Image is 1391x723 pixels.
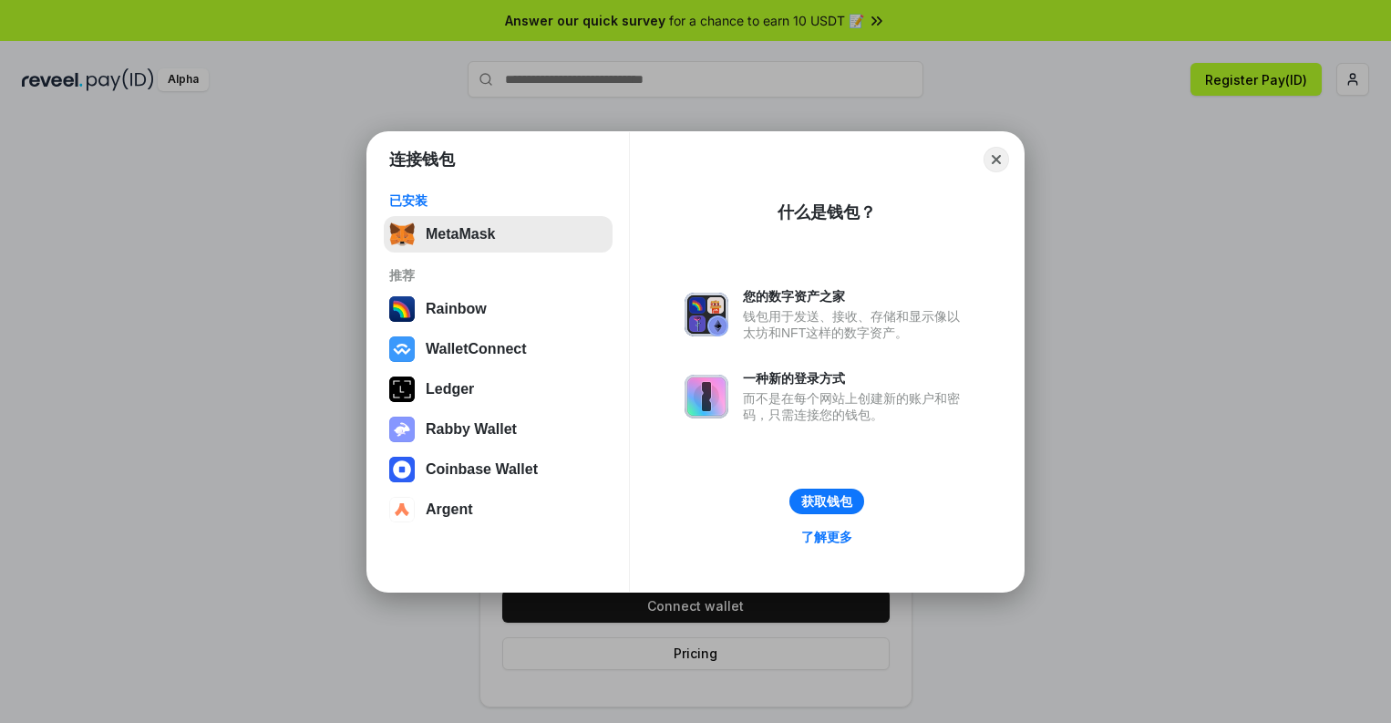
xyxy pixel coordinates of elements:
div: 您的数字资产之家 [743,288,969,305]
div: 而不是在每个网站上创建新的账户和密码，只需连接您的钱包。 [743,390,969,423]
div: WalletConnect [426,341,527,357]
div: Coinbase Wallet [426,461,538,478]
div: 了解更多 [801,529,852,545]
img: svg+xml,%3Csvg%20xmlns%3D%22http%3A%2F%2Fwww.w3.org%2F2000%2Fsvg%22%20fill%3D%22none%22%20viewBox... [685,293,728,336]
h1: 连接钱包 [389,149,455,170]
button: MetaMask [384,216,613,253]
img: svg+xml,%3Csvg%20fill%3D%22none%22%20height%3D%2233%22%20viewBox%3D%220%200%2035%2033%22%20width%... [389,222,415,247]
div: Rabby Wallet [426,421,517,438]
img: svg+xml,%3Csvg%20width%3D%2228%22%20height%3D%2228%22%20viewBox%3D%220%200%2028%2028%22%20fill%3D... [389,497,415,522]
div: MetaMask [426,226,495,243]
button: Argent [384,491,613,528]
div: 获取钱包 [801,493,852,510]
img: svg+xml,%3Csvg%20width%3D%2228%22%20height%3D%2228%22%20viewBox%3D%220%200%2028%2028%22%20fill%3D... [389,457,415,482]
img: svg+xml,%3Csvg%20xmlns%3D%22http%3A%2F%2Fwww.w3.org%2F2000%2Fsvg%22%20fill%3D%22none%22%20viewBox... [389,417,415,442]
img: svg+xml,%3Csvg%20xmlns%3D%22http%3A%2F%2Fwww.w3.org%2F2000%2Fsvg%22%20fill%3D%22none%22%20viewBox... [685,375,728,418]
div: Ledger [426,381,474,398]
div: 钱包用于发送、接收、存储和显示像以太坊和NFT这样的数字资产。 [743,308,969,341]
button: Rabby Wallet [384,411,613,448]
div: 一种新的登录方式 [743,370,969,387]
img: svg+xml,%3Csvg%20width%3D%22120%22%20height%3D%22120%22%20viewBox%3D%220%200%20120%20120%22%20fil... [389,296,415,322]
div: 什么是钱包？ [778,201,876,223]
button: Close [984,147,1009,172]
img: svg+xml,%3Csvg%20width%3D%2228%22%20height%3D%2228%22%20viewBox%3D%220%200%2028%2028%22%20fill%3D... [389,336,415,362]
button: 获取钱包 [789,489,864,514]
div: Rainbow [426,301,487,317]
button: WalletConnect [384,331,613,367]
div: 已安装 [389,192,607,209]
div: Argent [426,501,473,518]
img: svg+xml,%3Csvg%20xmlns%3D%22http%3A%2F%2Fwww.w3.org%2F2000%2Fsvg%22%20width%3D%2228%22%20height%3... [389,377,415,402]
a: 了解更多 [790,525,863,549]
button: Rainbow [384,291,613,327]
button: Ledger [384,371,613,408]
button: Coinbase Wallet [384,451,613,488]
div: 推荐 [389,267,607,284]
